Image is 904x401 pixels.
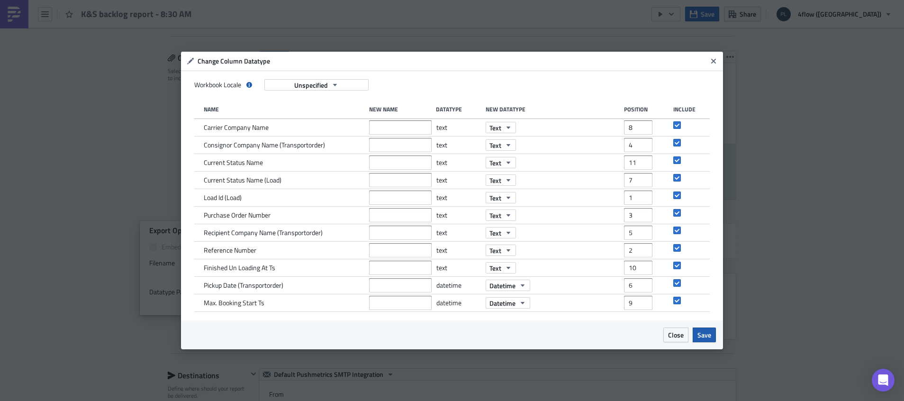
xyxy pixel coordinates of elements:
[486,106,620,113] div: New Datatype
[436,294,481,311] div: datetime
[204,264,275,272] span: Finished Un Loading At Ts
[673,106,696,113] div: Include
[204,228,323,237] span: Recipient Company Name (Transportorder)
[489,193,501,203] span: Text
[436,242,481,259] div: text
[489,228,501,238] span: Text
[204,106,364,113] div: Name
[204,193,242,202] span: Load Id (Load)
[489,175,501,185] span: Text
[486,262,516,273] button: Text
[436,172,481,189] div: text
[436,137,481,154] div: text
[436,277,481,294] div: datetime
[204,281,283,290] span: Pickup Date (Transportorder)
[76,46,260,53] a: Kali backlog report: Backlog Report K&S - 4flow vista analytics
[194,81,241,89] span: Workbook Locale
[697,330,711,340] span: Save
[198,57,706,65] h6: Change Column Datatype
[486,157,516,168] button: Text
[436,119,481,136] div: text
[486,122,516,133] button: Text
[489,281,515,291] span: Datetime
[369,106,432,113] div: New Name
[4,25,452,32] p: Please find attached the K&S backlog report.
[489,298,515,308] span: Datetime
[489,263,501,273] span: Text
[486,297,530,309] button: Datetime
[436,207,481,224] div: text
[663,328,688,342] button: Close
[489,140,501,150] span: Text
[486,210,516,221] button: Text
[668,330,684,340] span: Close
[4,4,452,11] p: Dears,
[204,158,263,167] span: Current Status Name
[4,77,452,84] p: Planning Team
[436,106,480,113] div: Datatype
[4,46,452,53] p: For the live report reach:
[486,192,516,203] button: Text
[436,189,481,206] div: text
[693,328,716,342] button: Save
[4,66,452,74] p: Kind regards,
[436,224,481,241] div: text
[204,211,271,219] span: Purchase Order Number
[486,245,516,256] button: Text
[436,259,481,276] div: text
[436,154,481,171] div: text
[486,227,516,238] button: Text
[872,369,895,392] div: Open Intercom Messenger
[204,123,269,132] span: Carrier Company Name
[204,246,256,255] span: Reference Number
[489,158,501,168] span: Text
[489,210,501,220] span: Text
[486,280,530,291] button: Datetime
[204,141,325,149] span: Consignor Company Name (Transportorder)
[489,123,501,133] span: Text
[624,106,669,113] div: Position
[204,176,281,184] span: Current Status Name (Load)
[486,139,516,151] button: Text
[486,174,516,186] button: Text
[4,4,452,84] body: Rich Text Area. Press ALT-0 for help.
[294,80,328,90] span: Unspecified
[204,299,264,307] span: Max. Booking Start Ts
[489,246,501,255] span: Text
[264,79,369,91] button: Unspecified
[706,54,721,68] button: Close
